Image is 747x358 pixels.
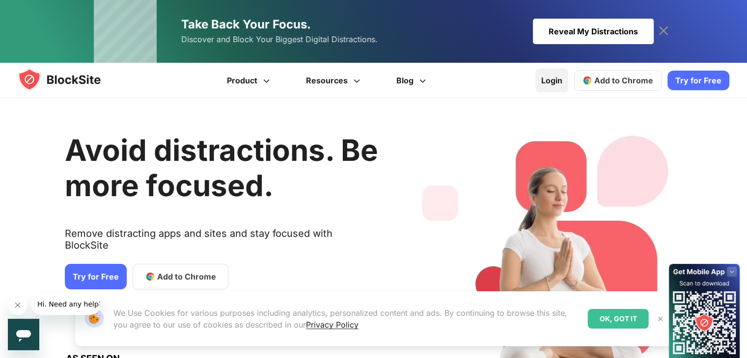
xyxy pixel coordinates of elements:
a: Product [210,63,289,98]
a: Add to Chrome [574,70,662,91]
img: chrome-icon.svg [582,76,592,85]
div: OK, GOT IT [588,309,649,329]
img: blocksite-icon.5d769676.svg [18,68,120,91]
a: Blog [380,63,445,98]
p: We Use Cookies for various purposes including analytics, personalized content and ads. By continu... [113,307,580,331]
a: Add to Chrome [133,264,228,289]
span: Take Back Your Focus. [181,17,311,31]
span: Discover and Block Your Biggest Digital Distractions. [181,32,378,47]
iframe: Đóng tin nhắn [8,295,28,315]
a: Try for Free [667,71,729,90]
img: Close [657,315,664,323]
div: Reveal My Distractions [533,19,654,44]
a: Resources [289,63,380,98]
a: Login [535,69,568,92]
iframe: Tin nhắn từ công ty [31,293,100,315]
button: Close [654,312,667,325]
text: Remove distracting apps and sites and stay focused with BlockSite [65,228,378,259]
a: Privacy Policy [306,320,359,330]
iframe: Nút để khởi chạy cửa sổ nhắn tin [8,319,39,350]
span: Add to Chrome [594,76,653,85]
span: Hi. Need any help? [6,7,71,15]
span: Add to Chrome [157,271,216,282]
a: Try for Free [65,264,127,289]
h1: Avoid distractions. Be more focused. [65,132,378,203]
